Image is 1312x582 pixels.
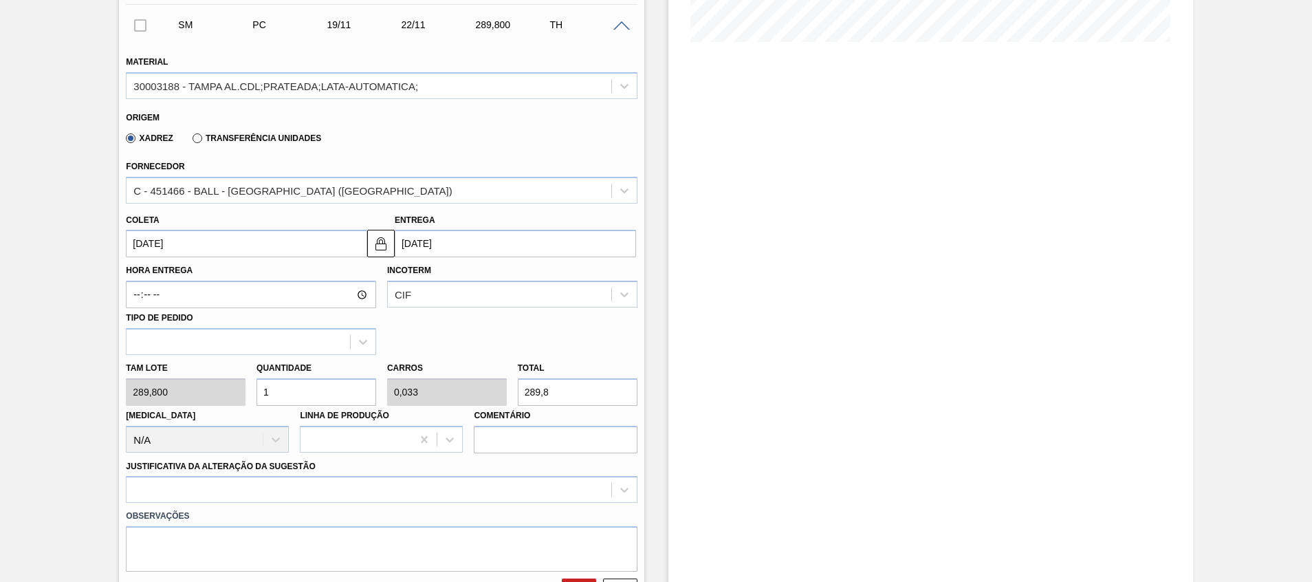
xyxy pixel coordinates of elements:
div: C - 451466 - BALL - [GEOGRAPHIC_DATA] ([GEOGRAPHIC_DATA]) [133,184,452,196]
label: Observações [126,506,637,526]
div: 289,800 [472,19,554,30]
label: Linha de Produção [300,411,389,420]
label: Xadrez [126,133,173,143]
label: Entrega [395,215,435,225]
label: Coleta [126,215,159,225]
label: Quantidade [256,363,311,373]
div: 22/11/2025 [397,19,480,30]
div: TH [546,19,628,30]
label: Justificativa da Alteração da Sugestão [126,462,316,471]
input: dd/mm/yyyy [395,230,636,257]
label: Material [126,57,168,67]
div: 30003188 - TAMPA AL.CDL;PRATEADA;LATA-AUTOMATICA; [133,80,418,91]
label: Hora Entrega [126,261,376,281]
div: CIF [395,289,411,301]
div: Pedido de Compra [249,19,331,30]
label: Incoterm [387,266,431,275]
label: Tam lote [126,358,245,378]
input: dd/mm/yyyy [126,230,367,257]
label: Origem [126,113,160,122]
label: Tipo de pedido [126,313,193,323]
label: [MEDICAL_DATA] [126,411,195,420]
button: locked [367,230,395,257]
div: 19/11/2025 [323,19,406,30]
img: locked [373,235,389,252]
label: Comentário [474,406,637,426]
label: Transferência Unidades [193,133,321,143]
label: Fornecedor [126,162,184,171]
label: Carros [387,363,423,373]
div: Sugestão Manual [175,19,257,30]
label: Total [518,363,545,373]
